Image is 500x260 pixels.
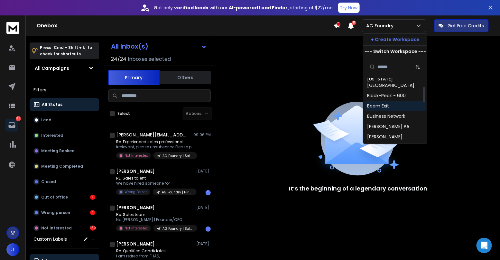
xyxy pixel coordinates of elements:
button: All Status [30,98,99,111]
p: Not Interested [41,226,72,231]
button: All Campaigns [30,62,99,75]
h3: Inboxes selected [128,55,171,63]
p: [DATE] [196,205,211,210]
button: J [6,243,19,256]
button: All Inbox(s) [106,40,212,53]
div: 4 [90,210,95,215]
button: Out of office1 [30,191,99,204]
p: No [PERSON_NAME] | Founder/CEO [116,217,193,222]
h1: [PERSON_NAME] [116,168,155,174]
p: [DATE] [196,169,211,174]
p: Re: Experienced sales professional [116,139,193,144]
p: Out of office [41,195,68,200]
div: Business Network [367,113,405,119]
p: [DATE] [196,241,211,246]
p: Re: Qualified Candidates [116,248,193,254]
div: 1 [90,195,95,200]
h1: [PERSON_NAME] [116,204,155,211]
p: 09:06 PM [193,132,211,137]
h1: All Campaigns [35,65,69,71]
div: 1 [206,227,211,232]
button: Try Now [338,3,360,13]
p: Not Interested [125,226,148,231]
span: 24 / 24 [111,55,126,63]
p: All Status [42,102,62,107]
span: Cmd + Shift + k [53,44,86,51]
p: Interested [41,133,63,138]
p: --- Switch Workspace --- [365,48,426,55]
p: + Create Workspace [371,36,420,43]
p: It’s the beginning of a legendary conversation [289,184,427,193]
button: Lead [30,114,99,126]
span: 31 [352,21,356,25]
button: + Create Workspace [363,34,427,45]
p: Get Free Credits [448,23,484,29]
a: 185 [5,119,18,132]
h1: [PERSON_NAME] [116,241,155,247]
button: Sort by Sort A-Z [412,60,424,73]
img: logo [6,22,19,34]
p: Irrelevant, please unsubscribe Please pardon [116,144,193,150]
label: Select [117,111,130,116]
p: Press to check for shortcuts. [40,44,92,57]
button: Meeting Booked [30,144,99,157]
button: Meeting Completed [30,160,99,173]
p: Lead [41,117,51,123]
h3: Custom Labels [33,236,67,242]
p: Meeting Completed [41,164,83,169]
p: 185 [16,116,21,121]
p: RE: Sales talent [116,176,193,181]
p: AG Foundry | Sales | All Industry | IL & Nearby [162,153,193,158]
button: Wrong person4 [30,206,99,219]
div: 180 [90,226,95,231]
div: [US_STATE][GEOGRAPHIC_DATA] [367,76,423,88]
button: Primary [108,70,160,85]
p: Re: Sales team [116,212,193,217]
p: Meeting Booked [41,148,75,153]
p: We have hired someone for [116,181,193,186]
strong: verified leads [174,5,208,11]
p: AG Foundry | Sales | All Industry | IL & Nearby [162,226,193,231]
h1: [PERSON_NAME][EMAIL_ADDRESS][DOMAIN_NAME] [116,132,187,138]
button: Interested [30,129,99,142]
div: Black-Peak - 600 [367,92,406,99]
button: Closed [30,175,99,188]
h1: All Inbox(s) [111,43,148,50]
div: [PERSON_NAME] [367,134,403,140]
strong: AI-powered Lead Finder, [229,5,289,11]
div: 1 [206,190,211,195]
button: Get Free Credits [434,19,489,32]
button: Others [160,70,211,85]
button: Not Interested180 [30,222,99,235]
h1: Onebox [37,22,334,30]
div: [PERSON_NAME] PA [367,123,409,130]
p: Wrong Person [125,190,148,194]
p: AG Foundry [366,23,396,29]
div: Boom Exit [367,103,389,109]
div: Open Intercom Messenger [477,238,492,253]
h3: Filters [30,85,99,94]
p: Wrong person [41,210,70,215]
p: AG Foundry | Hiring | Sales | [GEOGRAPHIC_DATA] [162,190,193,195]
p: I am retired from FHAS, [116,254,193,259]
p: Not Interested [125,153,148,158]
p: Try Now [340,5,358,11]
p: Get only with our starting at $22/mo [154,5,333,11]
p: Closed [41,179,56,184]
